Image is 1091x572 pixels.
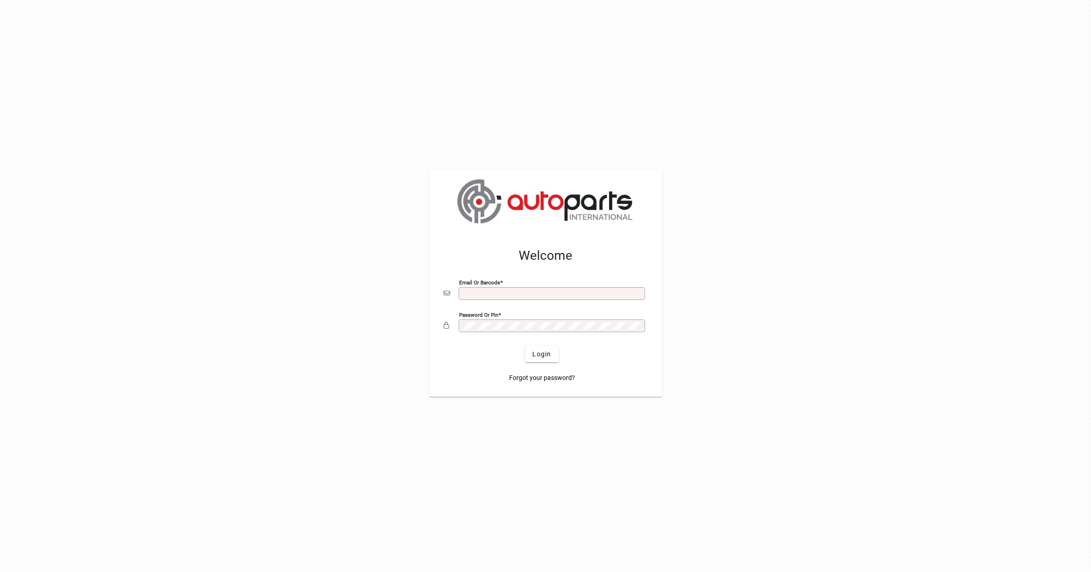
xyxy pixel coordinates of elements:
[509,373,575,383] span: Forgot your password?
[532,349,551,359] span: Login
[444,248,647,263] h2: Welcome
[505,370,579,386] a: Forgot your password?
[459,312,498,318] mat-label: Password or Pin
[459,279,500,286] mat-label: Email or Barcode
[525,346,558,362] button: Login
